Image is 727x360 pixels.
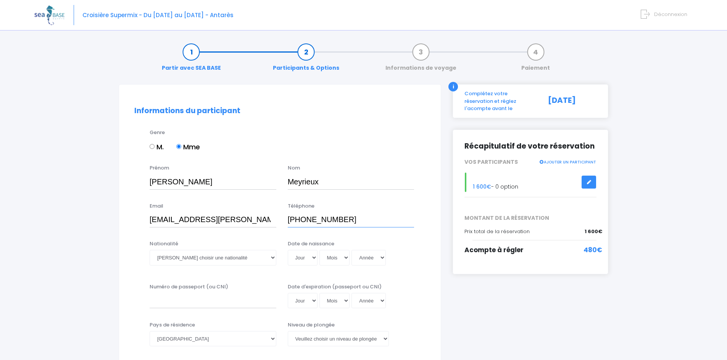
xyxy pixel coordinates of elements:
[150,164,169,172] label: Prénom
[542,90,602,112] div: [DATE]
[459,173,602,192] div: - 0 option
[150,142,164,152] label: M.
[382,48,460,72] a: Informations de voyage
[464,141,596,151] h2: Récapitulatif de votre réservation
[150,283,228,291] label: Numéro de passeport (ou CNI)
[464,245,524,254] span: Acompte à régler
[150,129,165,136] label: Genre
[288,240,334,248] label: Date de naissance
[288,283,382,291] label: Date d'expiration (passeport ou CNI)
[459,214,602,222] span: MONTANT DE LA RÉSERVATION
[150,321,195,329] label: Pays de résidence
[448,82,458,91] div: i
[464,228,530,235] span: Prix total de la réservation
[517,48,554,72] a: Paiement
[288,202,314,210] label: Téléphone
[150,240,178,248] label: Nationalité
[176,142,200,152] label: Mme
[288,321,335,329] label: Niveau de plongée
[150,144,155,149] input: M.
[176,144,181,149] input: Mme
[539,158,596,165] a: AJOUTER UN PARTICIPANT
[459,90,542,112] div: Complétez votre réservation et réglez l'acompte avant le
[584,245,602,255] span: 480€
[459,158,602,166] div: VOS PARTICIPANTS
[654,11,687,18] span: Déconnexion
[150,202,163,210] label: Email
[158,48,225,72] a: Partir avec SEA BASE
[82,11,234,19] span: Croisière Supermix - Du [DATE] au [DATE] - Antarès
[473,183,491,190] span: 1 600€
[134,107,426,115] h2: Informations du participant
[269,48,343,72] a: Participants & Options
[585,228,602,235] span: 1 600€
[288,164,300,172] label: Nom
